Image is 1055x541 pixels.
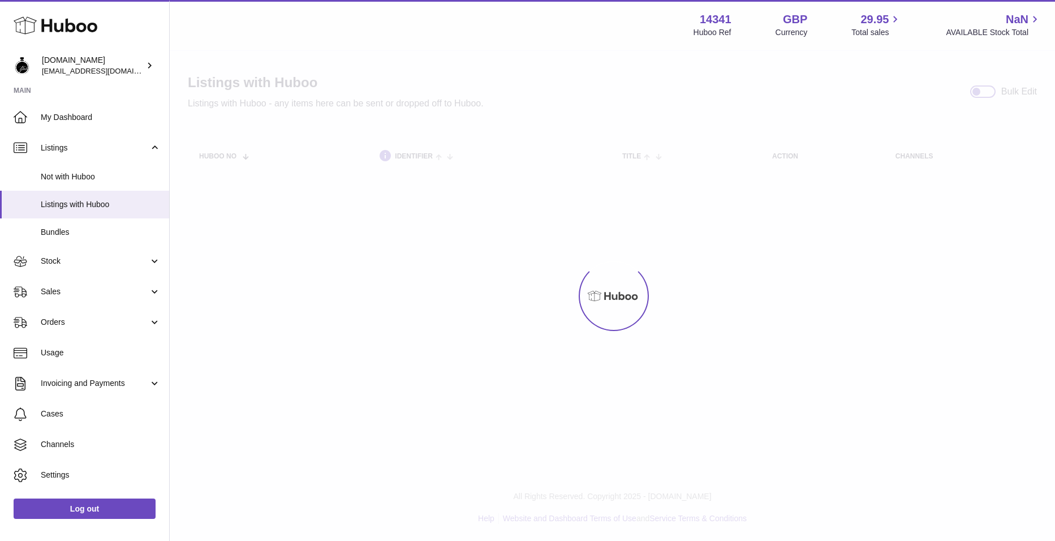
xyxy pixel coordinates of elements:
span: Total sales [851,27,902,38]
span: Bundles [41,227,161,238]
span: 29.95 [860,12,889,27]
span: Not with Huboo [41,171,161,182]
div: Huboo Ref [694,27,731,38]
span: Usage [41,347,161,358]
strong: 14341 [700,12,731,27]
strong: GBP [783,12,807,27]
a: NaN AVAILABLE Stock Total [946,12,1041,38]
span: AVAILABLE Stock Total [946,27,1041,38]
img: internalAdmin-14341@internal.huboo.com [14,57,31,74]
span: Settings [41,470,161,480]
span: Invoicing and Payments [41,378,149,389]
span: Orders [41,317,149,328]
span: My Dashboard [41,112,161,123]
span: Channels [41,439,161,450]
span: NaN [1006,12,1028,27]
a: Log out [14,499,156,519]
div: Currency [776,27,808,38]
span: Listings with Huboo [41,199,161,210]
div: [DOMAIN_NAME] [42,55,144,76]
a: 29.95 Total sales [851,12,902,38]
span: [EMAIL_ADDRESS][DOMAIN_NAME] [42,66,166,75]
span: Listings [41,143,149,153]
span: Sales [41,286,149,297]
span: Cases [41,409,161,419]
span: Stock [41,256,149,267]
